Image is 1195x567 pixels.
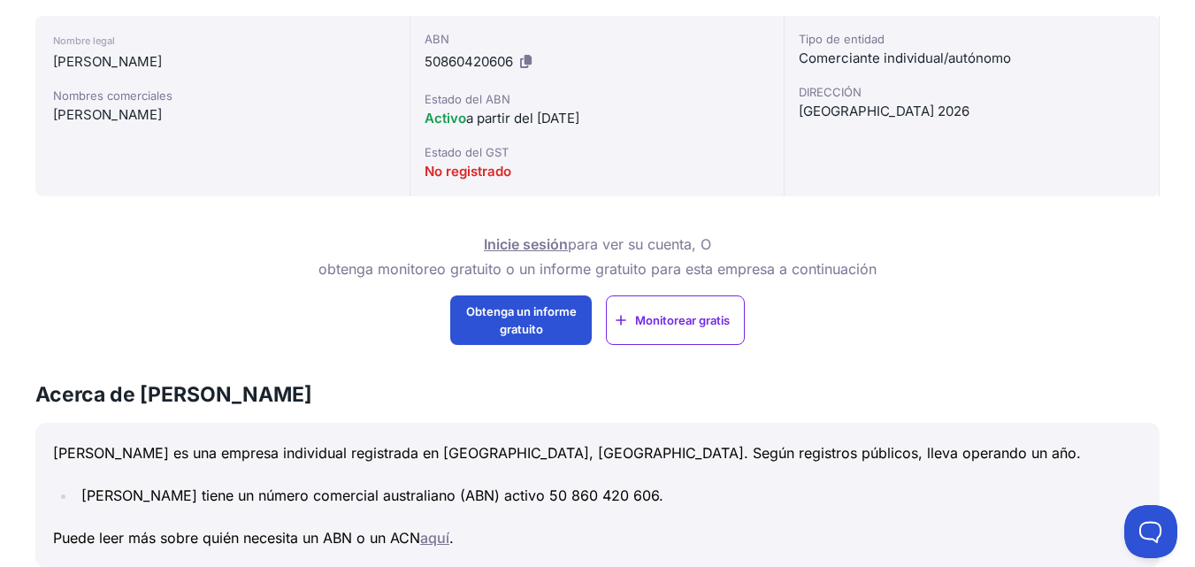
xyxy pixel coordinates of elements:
[81,487,663,504] font: [PERSON_NAME] tiene un número comercial australiano (ABN) activo 50 860 420 606.
[53,88,172,103] font: Nombres comerciales
[53,106,162,123] font: [PERSON_NAME]
[799,32,885,46] font: Tipo de entidad
[420,529,449,547] a: aquí
[799,103,969,119] font: [GEOGRAPHIC_DATA] 2026
[425,145,509,159] font: Estado del GST
[449,529,454,547] font: .
[606,295,745,345] a: Monitorear gratis
[425,110,466,126] font: Activo
[53,34,115,47] font: Nombre legal
[799,85,862,99] font: DIRECCIÓN
[425,32,449,46] font: ABN
[425,53,513,70] font: 50860420606
[53,529,420,547] font: Puede leer más sobre quién necesita un ABN o un ACN
[53,444,1081,462] font: [PERSON_NAME] es una empresa individual registrada en [GEOGRAPHIC_DATA], [GEOGRAPHIC_DATA]. Según...
[568,235,711,253] font: para ver su cuenta, O
[425,92,510,106] font: Estado del ABN
[1124,505,1177,558] iframe: Activar/desactivar soporte al cliente
[35,382,312,407] font: Acerca de [PERSON_NAME]
[484,235,568,253] a: Inicie sesión
[425,163,511,180] font: No registrado
[635,313,730,327] font: Monitorear gratis
[318,260,877,278] font: obtenga monitoreo gratuito o un informe gratuito para esta empresa a continuación
[450,295,592,345] a: Obtenga un informe gratuito
[799,50,1011,66] font: Comerciante individual/autónomo
[53,53,162,70] font: [PERSON_NAME]
[466,304,577,336] font: Obtenga un informe gratuito
[466,110,579,126] font: a partir del [DATE]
